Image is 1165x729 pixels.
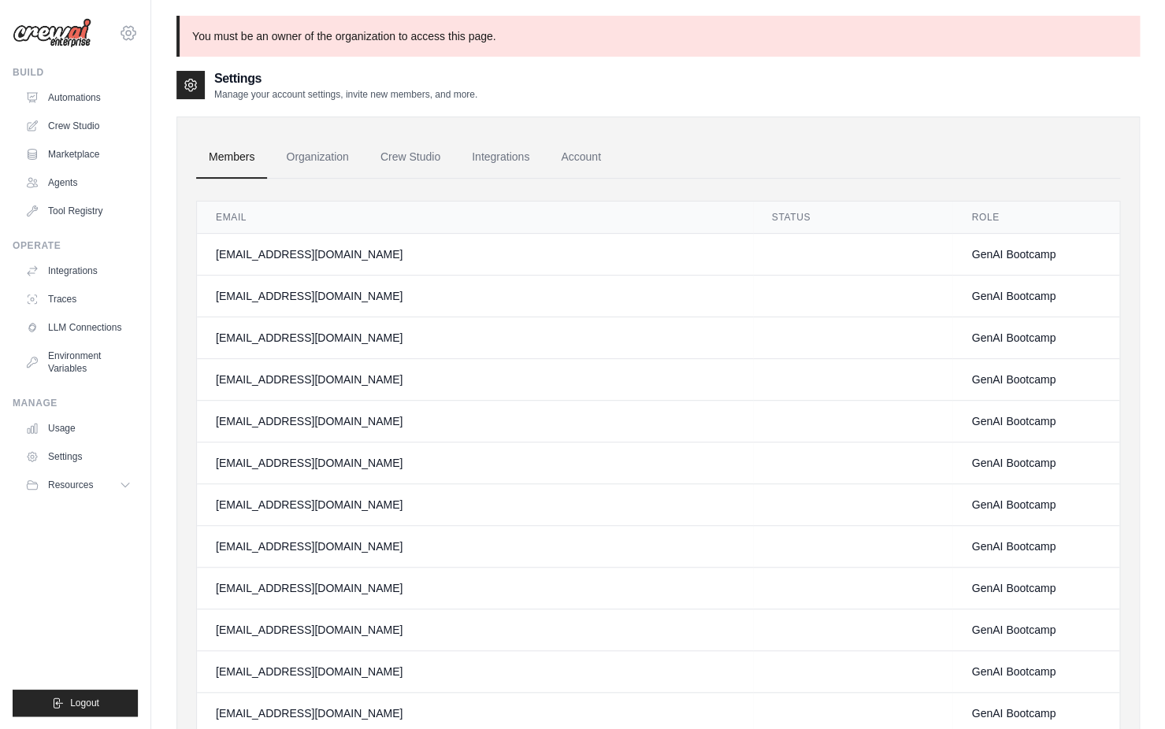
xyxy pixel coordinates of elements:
[216,622,734,638] div: [EMAIL_ADDRESS][DOMAIN_NAME]
[971,455,1100,471] div: GenAI Bootcamp
[753,202,953,234] th: Status
[971,580,1100,596] div: GenAI Bootcamp
[216,664,734,679] div: [EMAIL_ADDRESS][DOMAIN_NAME]
[971,622,1100,638] div: GenAI Bootcamp
[971,288,1100,304] div: GenAI Bootcamp
[971,497,1100,513] div: GenAI Bootcamp
[971,330,1100,346] div: GenAI Bootcamp
[273,136,361,179] a: Organization
[971,705,1100,721] div: GenAI Bootcamp
[971,664,1100,679] div: GenAI Bootcamp
[13,690,138,716] button: Logout
[216,413,734,429] div: [EMAIL_ADDRESS][DOMAIN_NAME]
[971,246,1100,262] div: GenAI Bootcamp
[216,330,734,346] div: [EMAIL_ADDRESS][DOMAIN_NAME]
[19,142,138,167] a: Marketplace
[70,697,99,709] span: Logout
[19,287,138,312] a: Traces
[197,202,753,234] th: Email
[971,372,1100,387] div: GenAI Bootcamp
[971,413,1100,429] div: GenAI Bootcamp
[368,136,453,179] a: Crew Studio
[971,538,1100,554] div: GenAI Bootcamp
[13,66,138,79] div: Build
[216,372,734,387] div: [EMAIL_ADDRESS][DOMAIN_NAME]
[19,343,138,381] a: Environment Variables
[216,580,734,596] div: [EMAIL_ADDRESS][DOMAIN_NAME]
[548,136,614,179] a: Account
[216,455,734,471] div: [EMAIL_ADDRESS][DOMAIN_NAME]
[48,479,93,491] span: Resources
[952,202,1119,234] th: Role
[19,444,138,469] a: Settings
[216,497,734,513] div: [EMAIL_ADDRESS][DOMAIN_NAME]
[196,136,267,179] a: Members
[214,69,477,88] h2: Settings
[216,705,734,721] div: [EMAIL_ADDRESS][DOMAIN_NAME]
[176,16,1140,57] p: You must be an owner of the organization to access this page.
[216,288,734,304] div: [EMAIL_ADDRESS][DOMAIN_NAME]
[19,113,138,139] a: Crew Studio
[19,258,138,283] a: Integrations
[216,538,734,554] div: [EMAIL_ADDRESS][DOMAIN_NAME]
[19,170,138,195] a: Agents
[13,239,138,252] div: Operate
[13,18,91,48] img: Logo
[19,85,138,110] a: Automations
[19,472,138,498] button: Resources
[19,416,138,441] a: Usage
[214,88,477,101] p: Manage your account settings, invite new members, and more.
[13,397,138,409] div: Manage
[216,246,734,262] div: [EMAIL_ADDRESS][DOMAIN_NAME]
[19,315,138,340] a: LLM Connections
[459,136,542,179] a: Integrations
[19,198,138,224] a: Tool Registry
